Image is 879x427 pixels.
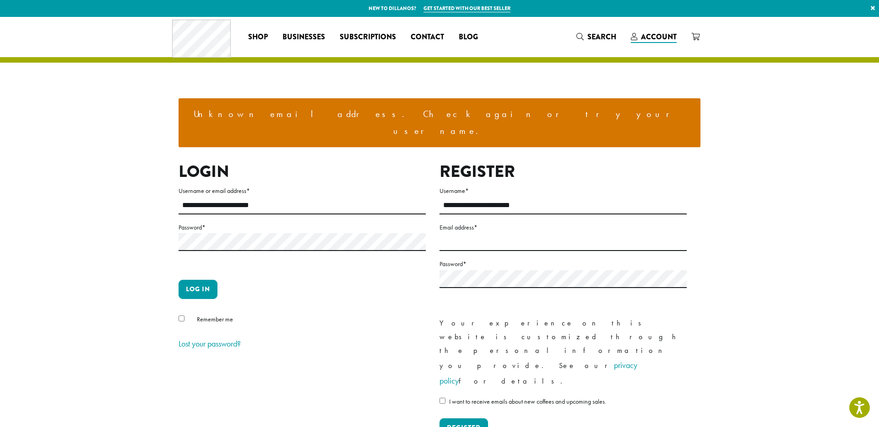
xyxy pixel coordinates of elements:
input: I want to receive emails about new coffees and upcoming sales. [439,398,445,404]
span: Contact [411,32,444,43]
button: Log in [179,280,217,299]
label: Password [439,258,687,270]
h2: Login [179,162,426,181]
span: Search [587,32,616,42]
span: Account [641,32,677,42]
a: privacy policy [439,360,637,386]
span: Remember me [197,315,233,323]
span: Shop [248,32,268,43]
a: Lost your password? [179,338,241,349]
p: Your experience on this website is customized through the personal information you provide. See o... [439,316,687,389]
label: Password [179,222,426,233]
span: Businesses [282,32,325,43]
a: Shop [241,30,275,44]
a: Search [569,29,624,44]
span: Subscriptions [340,32,396,43]
label: Username [439,185,687,197]
span: Blog [459,32,478,43]
li: Unknown email address. Check again or try your username. [186,106,693,140]
a: Get started with our best seller [423,5,510,12]
label: Username or email address [179,185,426,197]
h2: Register [439,162,687,181]
label: Email address [439,222,687,233]
span: I want to receive emails about new coffees and upcoming sales. [449,397,606,406]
